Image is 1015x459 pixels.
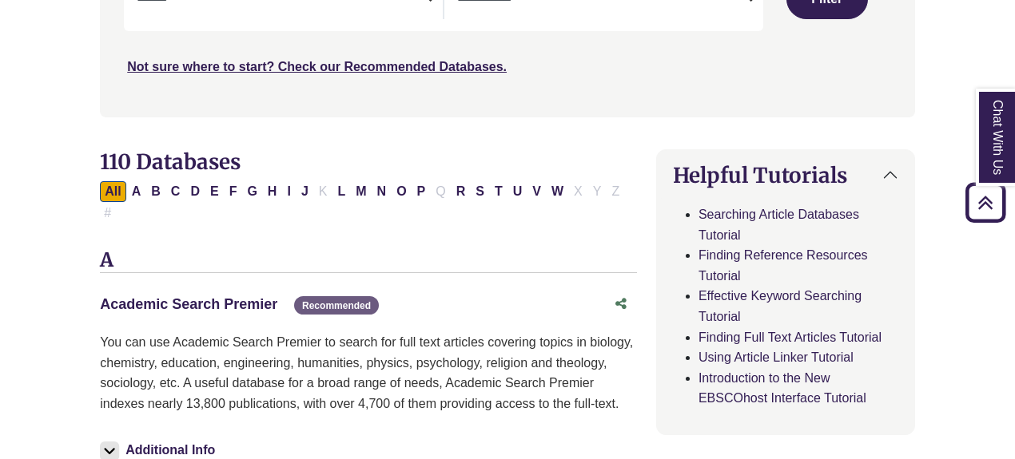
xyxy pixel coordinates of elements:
[471,181,489,202] button: Filter Results S
[332,181,350,202] button: Filter Results L
[100,249,637,273] h3: A
[205,181,224,202] button: Filter Results E
[166,181,185,202] button: Filter Results C
[699,248,868,283] a: Finding Reference Resources Tutorial
[699,350,854,364] a: Using Article Linker Tutorial
[127,181,146,202] button: Filter Results A
[699,289,862,323] a: Effective Keyword Searching Tutorial
[100,181,125,202] button: All
[490,181,507,202] button: Filter Results T
[372,181,392,202] button: Filter Results N
[100,332,637,413] p: You can use Academic Search Premier to search for full text articles covering topics in biology, ...
[100,148,241,175] span: 110 Databases
[185,181,205,202] button: Filter Results D
[127,60,507,73] a: Not sure where to start? Check our Recommended Databases.
[294,296,379,315] span: Recommended
[146,181,165,202] button: Filter Results B
[508,181,527,202] button: Filter Results U
[960,192,1011,213] a: Back to Top
[412,181,431,202] button: Filter Results P
[452,181,471,202] button: Filter Results R
[527,181,546,202] button: Filter Results V
[297,181,313,202] button: Filter Results J
[100,296,277,312] a: Academic Search Premier
[699,330,882,344] a: Finding Full Text Articles Tutorial
[351,181,371,202] button: Filter Results M
[100,184,626,219] div: Alpha-list to filter by first letter of database name
[657,150,914,200] button: Helpful Tutorials
[392,181,411,202] button: Filter Results O
[242,181,261,202] button: Filter Results G
[282,181,295,202] button: Filter Results I
[699,371,866,406] a: Introduction to the New EBSCOhost Interface Tutorial
[547,181,568,202] button: Filter Results W
[699,208,859,242] a: Searching Article Databases Tutorial
[225,181,242,202] button: Filter Results F
[605,289,637,319] button: Share this database
[263,181,282,202] button: Filter Results H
